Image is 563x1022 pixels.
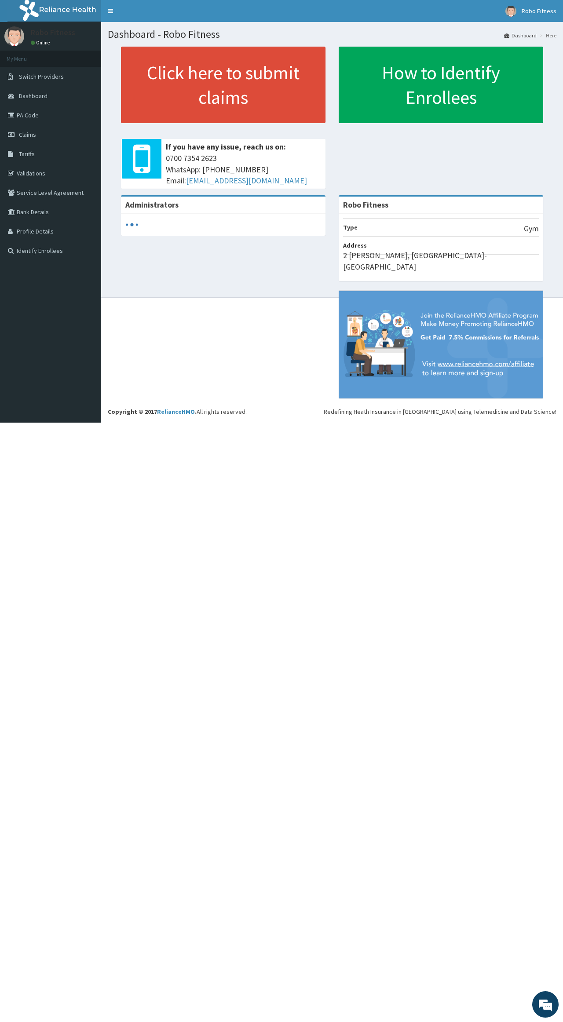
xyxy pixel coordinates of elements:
[31,40,52,46] a: Online
[108,408,197,416] strong: Copyright © 2017 .
[166,153,321,186] span: 0700 7354 2623 WhatsApp: [PHONE_NUMBER] Email:
[343,241,367,249] b: Address
[505,6,516,17] img: User Image
[524,223,539,234] p: Gym
[166,142,286,152] b: If you have any issue, reach us on:
[19,92,48,100] span: Dashboard
[343,223,358,231] b: Type
[504,32,537,39] a: Dashboard
[19,131,36,139] span: Claims
[19,150,35,158] span: Tariffs
[31,29,75,36] p: Robo Fitness
[522,7,556,15] span: Robo Fitness
[121,47,325,123] a: Click here to submit claims
[125,200,179,210] b: Administrators
[4,26,24,46] img: User Image
[125,218,139,231] svg: audio-loading
[343,200,388,210] strong: Robo Fitness
[186,175,307,186] a: [EMAIL_ADDRESS][DOMAIN_NAME]
[108,29,556,40] h1: Dashboard - Robo Fitness
[339,291,543,398] img: provider-team-banner.png
[101,297,563,423] footer: All rights reserved.
[19,73,64,80] span: Switch Providers
[339,47,543,123] a: How to Identify Enrollees
[324,407,556,416] div: Redefining Heath Insurance in [GEOGRAPHIC_DATA] using Telemedicine and Data Science!
[157,408,195,416] a: RelianceHMO
[343,250,539,272] p: 2 [PERSON_NAME], [GEOGRAPHIC_DATA]- [GEOGRAPHIC_DATA]
[537,32,556,39] li: Here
